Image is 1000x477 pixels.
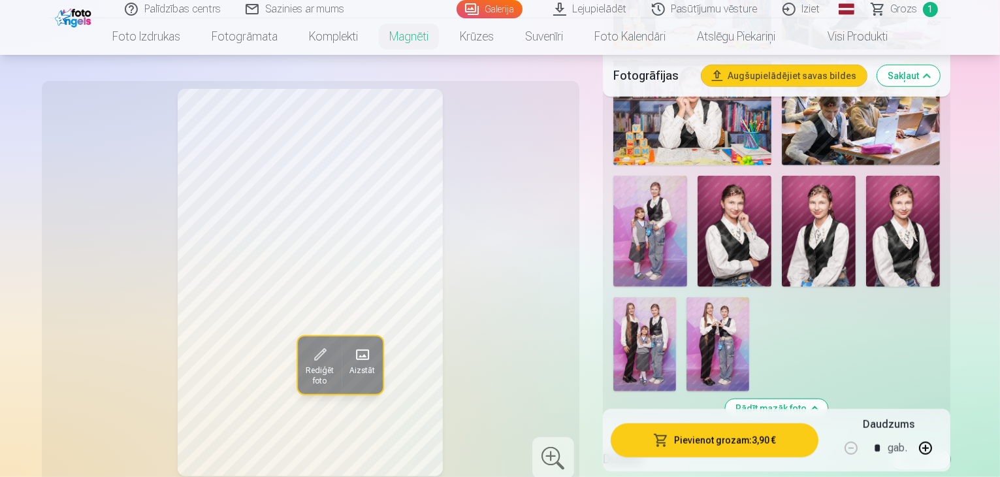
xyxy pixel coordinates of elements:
[341,337,382,394] button: Aizstāt
[611,423,819,457] button: Pievienot grozam:3,90 €
[888,433,907,464] div: gab.
[923,2,938,17] span: 1
[293,18,374,55] a: Komplekti
[305,365,333,386] span: Rediģēt foto
[444,18,509,55] a: Krūzes
[877,65,940,86] button: Sakļaut
[196,18,293,55] a: Fotogrāmata
[579,18,681,55] a: Foto kalendāri
[509,18,579,55] a: Suvenīri
[374,18,444,55] a: Magnēti
[791,18,903,55] a: Visi produkti
[681,18,791,55] a: Atslēgu piekariņi
[97,18,196,55] a: Foto izdrukas
[863,417,914,433] h5: Daudzums
[726,399,828,418] button: Rādīt mazāk foto
[702,65,867,86] button: Augšupielādējiet savas bildes
[55,5,95,27] img: /fa1
[613,67,692,85] h5: Fotogrāfijas
[297,337,341,394] button: Rediģēt foto
[349,365,374,376] span: Aizstāt
[891,1,918,17] span: Grozs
